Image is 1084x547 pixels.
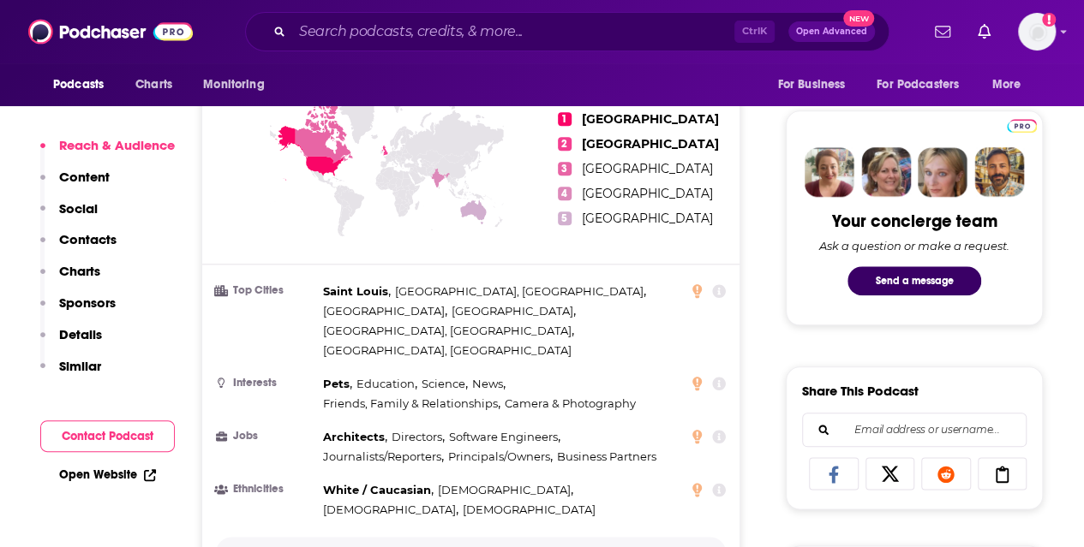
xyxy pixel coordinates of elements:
button: open menu [41,68,126,101]
img: Jon Profile [974,147,1024,197]
h3: Jobs [216,431,316,442]
span: 3 [558,162,572,175]
button: open menu [765,68,866,101]
button: Similar [40,358,101,389]
img: User Profile [1018,13,1056,51]
p: Similar [59,358,101,374]
span: , [422,374,468,394]
a: Share on Reddit [921,457,971,490]
span: Friends, Family & Relationships [323,396,498,410]
span: Ctrl K [734,21,775,43]
button: Show profile menu [1018,13,1056,51]
span: More [992,73,1021,97]
a: Pro website [1007,116,1037,133]
p: Details [59,326,102,342]
button: Details [40,326,102,358]
a: Show notifications dropdown [971,17,997,46]
span: [DEMOGRAPHIC_DATA] [323,502,456,516]
span: [GEOGRAPHIC_DATA] [323,304,445,318]
a: Copy Link [978,457,1027,490]
p: Social [59,200,98,217]
span: Podcasts [53,73,104,97]
button: Sponsors [40,294,116,326]
button: open menu [980,68,1043,101]
span: Science [422,377,465,390]
div: Search followers [802,413,1027,447]
h3: Share This Podcast [802,383,919,399]
span: , [323,374,352,394]
button: Open AdvancedNew [788,21,875,42]
span: [GEOGRAPHIC_DATA] [582,186,713,201]
img: Jules Profile [918,147,967,197]
span: Camera & Photography [505,396,636,410]
span: [GEOGRAPHIC_DATA], [GEOGRAPHIC_DATA] [323,324,572,337]
img: Podchaser Pro [1007,119,1037,133]
a: Show notifications dropdown [928,17,957,46]
span: For Business [777,73,845,97]
img: Podchaser - Follow, Share and Rate Podcasts [28,15,193,48]
span: , [323,394,500,413]
span: Open Advanced [796,27,867,36]
p: Reach & Audience [59,137,175,153]
span: 4 [558,187,572,200]
span: Education [356,377,415,390]
h3: Ethnicities [216,484,316,495]
img: Barbara Profile [861,147,911,197]
button: Contact Podcast [40,420,175,452]
span: Monitoring [203,73,264,97]
a: Open Website [59,467,156,482]
span: 2 [558,137,572,151]
span: , [448,447,553,467]
span: New [843,10,874,27]
span: , [323,282,391,301]
span: News [471,377,502,390]
span: Directors [392,430,442,443]
span: , [323,427,387,447]
input: Search podcasts, credits, & more... [292,18,734,45]
span: , [323,301,447,321]
p: Sponsors [59,294,116,311]
button: Social [40,200,98,232]
p: Charts [59,263,100,279]
span: , [449,427,560,447]
span: , [356,374,417,394]
span: Business Partners [557,449,656,463]
span: [GEOGRAPHIC_DATA] [582,136,719,152]
button: open menu [191,68,286,101]
span: [GEOGRAPHIC_DATA], [GEOGRAPHIC_DATA] [395,284,644,298]
span: For Podcasters [877,73,959,97]
a: Share on X/Twitter [865,457,915,490]
input: Email address or username... [817,413,1012,446]
span: [DEMOGRAPHIC_DATA] [438,483,571,496]
span: Saint Louis [323,284,388,298]
span: [GEOGRAPHIC_DATA] [582,211,713,226]
span: Logged in as LTsub [1018,13,1056,51]
span: Architects [323,430,385,443]
button: Send a message [847,266,981,295]
p: Contacts [59,231,117,247]
span: , [471,374,505,394]
span: , [323,480,434,500]
span: 5 [558,211,572,225]
span: [DEMOGRAPHIC_DATA] [463,502,596,516]
span: Pets [323,377,350,390]
span: Charts [135,73,172,97]
p: Content [59,169,110,185]
span: Principals/Owners [448,449,550,463]
span: , [438,480,573,500]
button: Reach & Audience [40,137,175,169]
svg: Add a profile image [1042,13,1056,27]
button: Charts [40,263,100,294]
img: Sydney Profile [805,147,854,197]
span: , [392,427,445,447]
span: Software Engineers [449,430,558,443]
div: Your concierge team [832,211,997,232]
h3: Top Cities [216,285,316,296]
span: , [452,301,576,321]
a: Share on Facebook [809,457,859,490]
span: White / Caucasian [323,483,431,496]
span: , [395,282,646,301]
div: Ask a question or make a request. [819,239,1009,253]
span: , [323,500,458,520]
